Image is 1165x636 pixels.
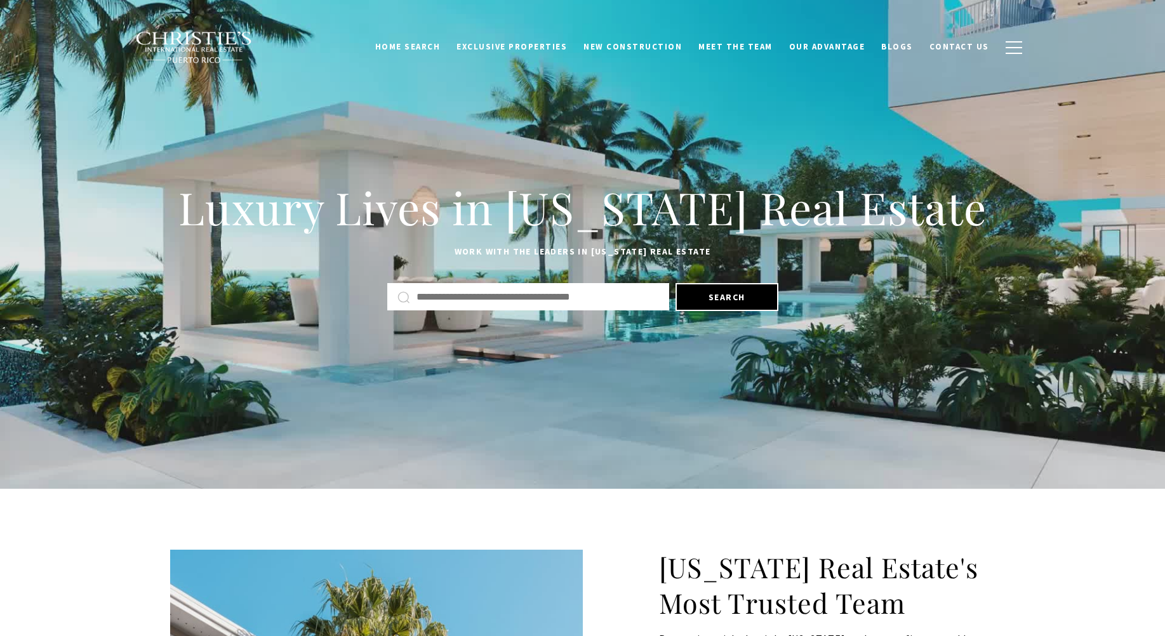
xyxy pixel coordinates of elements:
[575,35,690,59] a: New Construction
[659,550,995,621] h2: [US_STATE] Real Estate's Most Trusted Team
[170,180,995,235] h1: Luxury Lives in [US_STATE] Real Estate
[929,41,989,52] span: Contact Us
[781,35,874,59] a: Our Advantage
[456,41,567,52] span: Exclusive Properties
[448,35,575,59] a: Exclusive Properties
[676,283,778,311] button: Search
[367,35,449,59] a: Home Search
[881,41,913,52] span: Blogs
[789,41,865,52] span: Our Advantage
[583,41,682,52] span: New Construction
[873,35,921,59] a: Blogs
[170,244,995,260] p: Work with the leaders in [US_STATE] Real Estate
[135,31,253,64] img: Christie's International Real Estate black text logo
[690,35,781,59] a: Meet the Team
